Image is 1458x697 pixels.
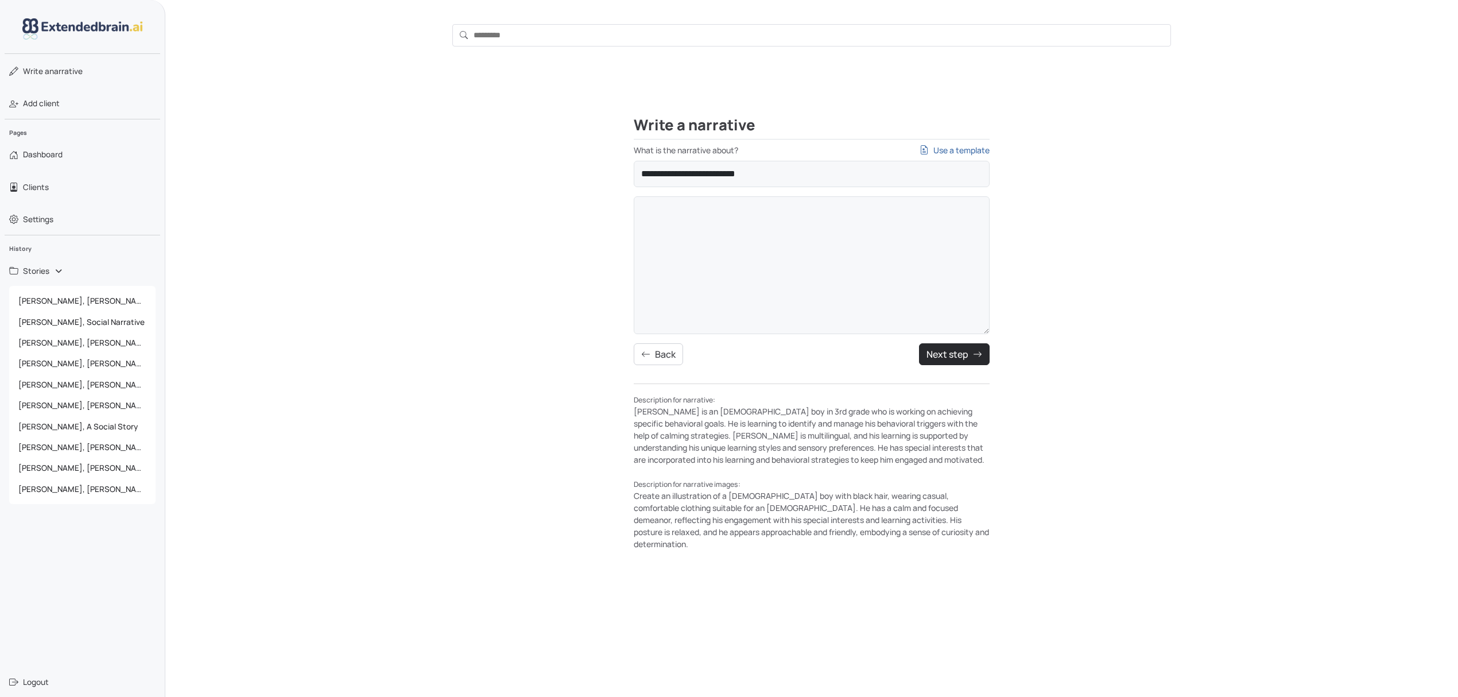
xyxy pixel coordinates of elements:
[14,312,151,332] span: [PERSON_NAME], Social Narrative
[9,395,156,416] a: [PERSON_NAME], [PERSON_NAME]'s Upanayanam Adventure
[9,291,156,311] a: [PERSON_NAME], [PERSON_NAME]'s Cavity Adventure
[919,343,990,365] button: Next step
[14,332,151,353] span: [PERSON_NAME], [PERSON_NAME]'s Dental X-Ray Adventure
[23,149,63,160] span: Dashboard
[634,117,990,140] h2: Write a narrative
[14,416,151,437] span: [PERSON_NAME], A Social Story
[920,144,990,156] a: Use a template
[634,144,990,156] label: What is the narrative about?
[23,66,49,76] span: Write a
[23,98,60,109] span: Add client
[9,312,156,332] a: [PERSON_NAME], Social Narrative
[9,416,156,437] a: [PERSON_NAME], A Social Story
[23,676,49,688] span: Logout
[9,374,156,395] a: [PERSON_NAME], [PERSON_NAME]'s Adventure at the Dentist: Getting a Cavity Filled
[634,395,715,405] small: Description for narrative:
[14,291,151,311] span: [PERSON_NAME], [PERSON_NAME]'s Cavity Adventure
[9,353,156,374] a: [PERSON_NAME], [PERSON_NAME]'s Dental Adventure
[9,332,156,353] a: [PERSON_NAME], [PERSON_NAME]'s Dental X-Ray Adventure
[23,65,83,77] span: narrative
[23,214,53,225] span: Settings
[9,437,156,458] a: [PERSON_NAME], [PERSON_NAME]'s Upanayanam Ceremony: A Special Day
[23,181,49,193] span: Clients
[634,343,683,365] button: Back
[14,458,151,478] span: [PERSON_NAME], [PERSON_NAME]'s Upanayanam Day: A Social Story
[14,395,151,416] span: [PERSON_NAME], [PERSON_NAME]'s Upanayanam Adventure
[9,479,156,499] a: [PERSON_NAME], [PERSON_NAME]'s ACAP Testing Social Story
[23,265,49,277] span: Stories
[14,437,151,458] span: [PERSON_NAME], [PERSON_NAME]'s Upanayanam Ceremony: A Special Day
[634,393,990,466] div: [PERSON_NAME] is an [DEMOGRAPHIC_DATA] boy in 3rd grade who is working on achieving specific beha...
[14,353,151,374] span: [PERSON_NAME], [PERSON_NAME]'s Dental Adventure
[22,18,143,40] img: logo
[9,458,156,478] a: [PERSON_NAME], [PERSON_NAME]'s Upanayanam Day: A Social Story
[634,479,740,489] small: Description for narrative images:
[634,478,990,550] div: Create an illustration of a [DEMOGRAPHIC_DATA] boy with black hair, wearing casual, comfortable c...
[14,479,151,499] span: [PERSON_NAME], [PERSON_NAME]'s ACAP Testing Social Story
[14,374,151,395] span: [PERSON_NAME], [PERSON_NAME]'s Adventure at the Dentist: Getting a Cavity Filled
